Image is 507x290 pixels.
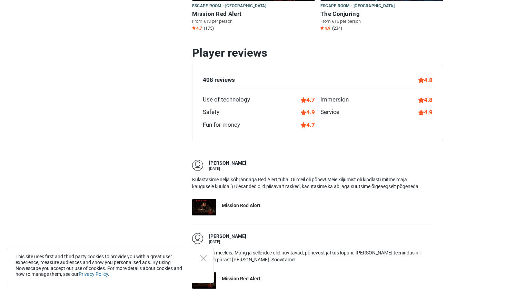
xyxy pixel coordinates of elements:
[203,95,250,104] div: Use of technology
[192,18,315,25] p: From €13 per person
[192,46,443,60] h2: Player reviews
[320,10,443,18] h6: The Conjuring
[192,10,315,18] h6: Mission Red Alert
[301,120,315,129] div: 4.7
[301,108,315,117] div: 4.9
[418,76,433,85] div: 4.8
[200,255,207,261] button: Close
[320,108,339,117] div: Service
[192,26,196,30] img: Star
[192,272,429,289] a: Mission Red Alert Mission Red Alert
[209,167,246,171] div: [DATE]
[332,26,342,31] span: (234)
[192,199,216,215] img: Mission Red Alert
[203,76,235,85] div: 408 reviews
[203,108,219,117] div: Safety
[320,18,443,25] p: From €15 per person
[192,250,429,263] p: Meile väga meeldis. Mäng ja selle idee olid huvitavad, põnevust jätkus lõpuni. [PERSON_NAME] teen...
[418,95,433,104] div: 4.8
[192,199,429,215] a: Mission Red Alert Mission Red Alert
[301,95,315,104] div: 4.7
[192,176,429,190] p: Külastasime nelja sõbrannaga Red Alert tuba. Oi meil oli põnev! Meie kiljumist oli kindlasti mitm...
[222,202,260,209] div: Mission Red Alert
[204,26,214,31] span: (175)
[320,2,395,10] span: Escape room · [GEOGRAPHIC_DATA]
[222,275,260,282] div: Mission Red Alert
[192,2,266,10] span: Escape room · [GEOGRAPHIC_DATA]
[209,160,246,167] div: [PERSON_NAME]
[418,108,433,117] div: 4.9
[7,248,214,283] div: This site uses first and third party cookies to provide you with a great user experience, measure...
[320,26,330,31] span: 4.9
[320,26,324,30] img: Star
[79,271,108,277] a: Privacy Policy
[209,240,246,244] div: [DATE]
[320,95,349,104] div: Immersion
[203,120,240,129] div: Fun for money
[209,233,246,240] div: [PERSON_NAME]
[192,26,202,31] span: 4.7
